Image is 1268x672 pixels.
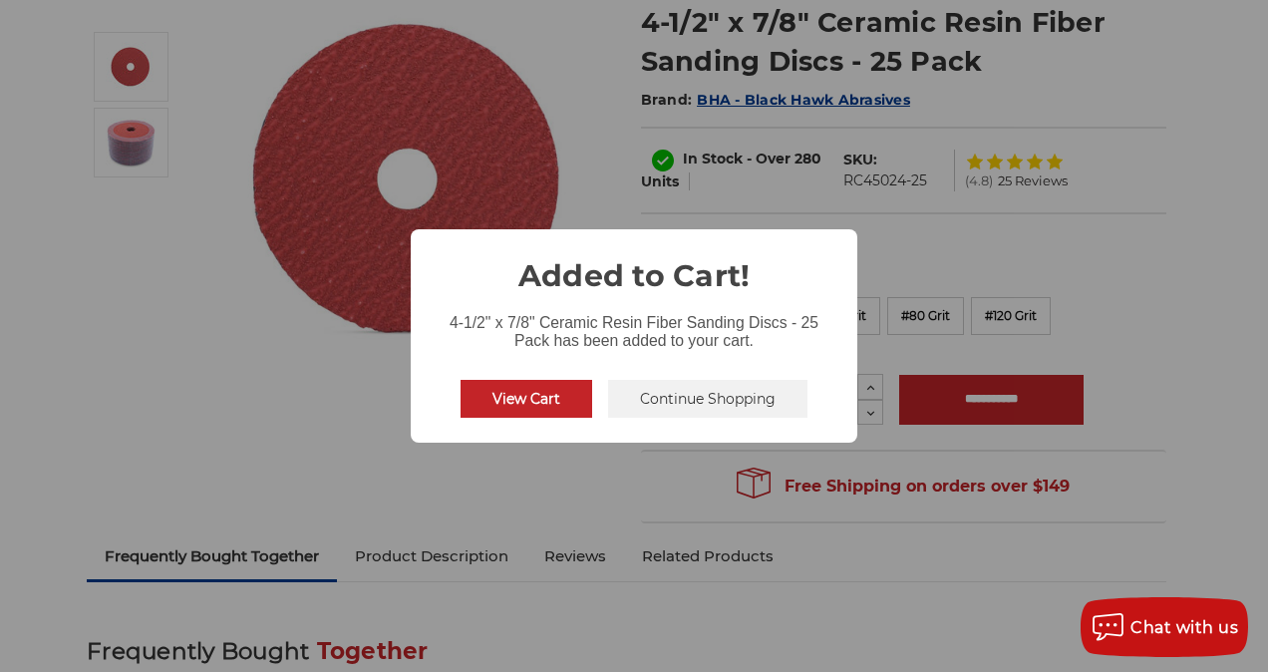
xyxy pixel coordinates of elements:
button: Continue Shopping [608,380,807,418]
span: Chat with us [1130,618,1238,637]
button: Chat with us [1081,597,1248,657]
div: 4-1/2" x 7/8" Ceramic Resin Fiber Sanding Discs - 25 Pack has been added to your cart. [411,298,857,354]
button: View Cart [461,380,592,418]
h2: Added to Cart! [411,229,857,298]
